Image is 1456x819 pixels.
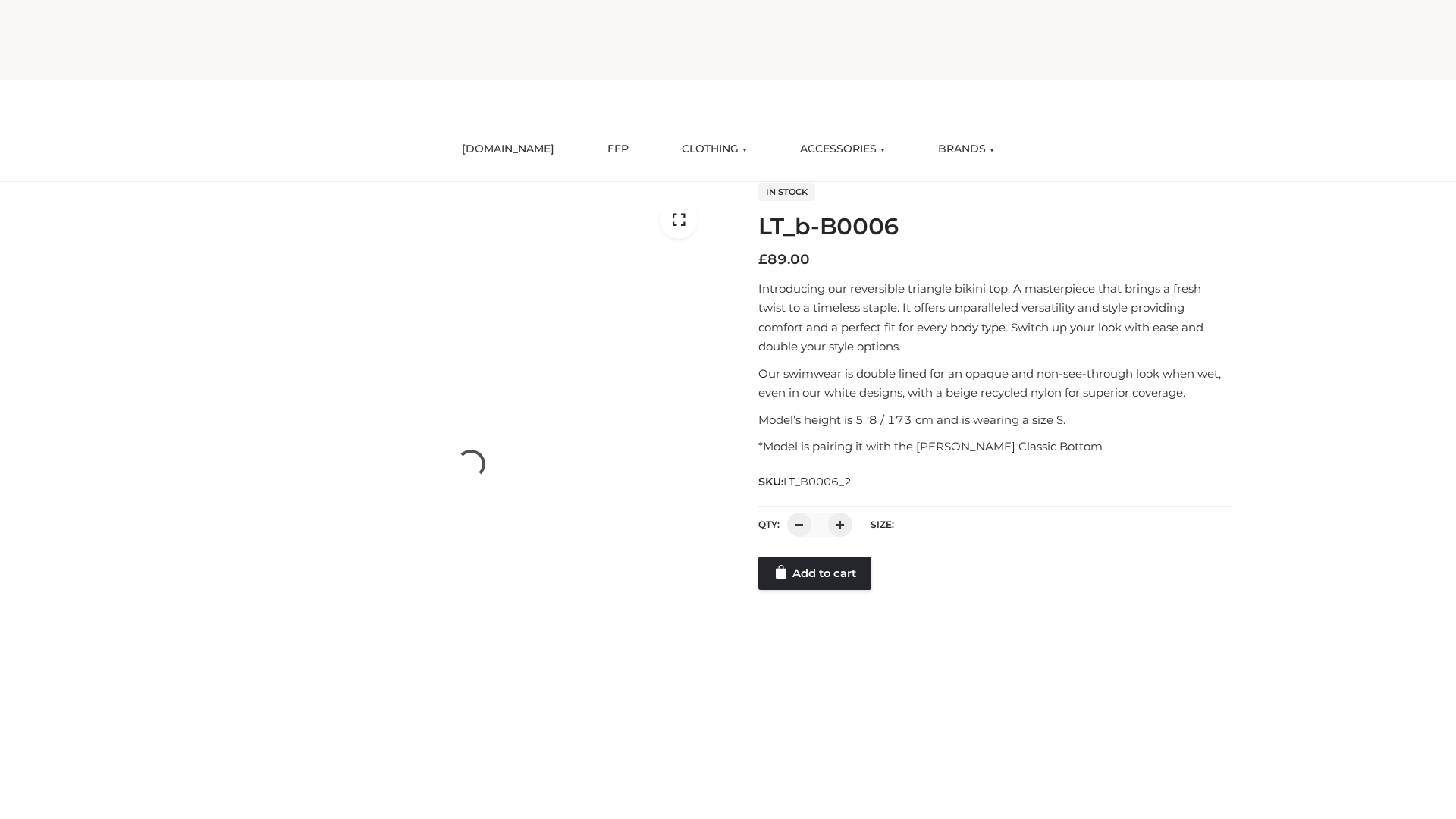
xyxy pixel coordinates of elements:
a: Add to cart [758,557,871,590]
bdi: 89.00 [758,251,810,268]
span: LT_B0006_2 [783,475,852,488]
a: ACCESSORIES [789,133,896,166]
a: FFP [596,133,640,166]
a: [DOMAIN_NAME] [450,133,566,166]
a: CLOTHING [670,133,758,166]
p: *Model is pairing it with the [PERSON_NAME] Classic Bottom [758,437,1231,457]
label: QTY: [758,519,780,530]
p: Introducing our reversible triangle bikini top. A masterpiece that brings a fresh twist to a time... [758,279,1231,356]
p: Our swimwear is double lined for an opaque and non-see-through look when wet, even in our white d... [758,364,1231,403]
span: £ [758,251,767,268]
a: BRANDS [927,133,1006,166]
h1: LT_b-B0006 [758,213,1231,240]
p: Model’s height is 5 ‘8 / 173 cm and is wearing a size S. [758,410,1231,430]
span: In stock [758,183,815,201]
span: SKU: [758,472,853,491]
label: Size: [871,519,894,530]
